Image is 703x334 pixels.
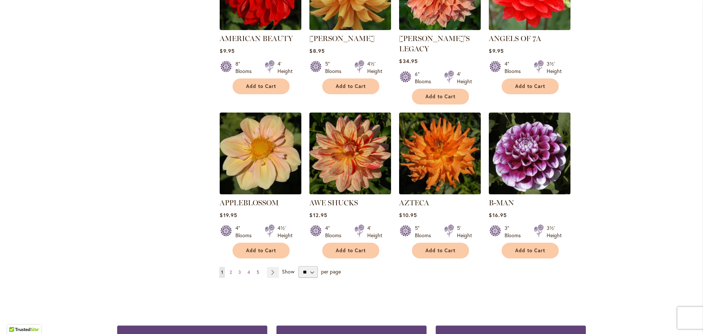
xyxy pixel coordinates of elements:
[399,58,417,65] span: $34.95
[230,269,232,275] span: 2
[235,60,256,75] div: 8" Blooms
[220,212,237,219] span: $19.95
[425,247,455,254] span: Add to Cart
[309,198,358,207] a: AWE SHUCKS
[246,267,252,278] a: 4
[336,83,366,89] span: Add to Cart
[255,267,261,278] a: 5
[457,70,472,85] div: 4' Height
[282,268,294,275] span: Show
[309,34,375,43] a: [PERSON_NAME]
[321,268,341,275] span: per page
[228,267,234,278] a: 2
[257,269,259,275] span: 5
[309,113,391,194] img: AWE SHUCKS
[221,269,223,275] span: 1
[233,78,290,94] button: Add to Cart
[220,113,301,194] img: APPLEBLOSSOM
[489,212,506,219] span: $16.95
[336,247,366,254] span: Add to Cart
[489,34,541,43] a: ANGELS OF 7A
[505,224,525,239] div: 3" Blooms
[399,212,417,219] span: $10.95
[309,47,324,54] span: $8.95
[309,189,391,196] a: AWE SHUCKS
[237,267,243,278] a: 3
[367,224,382,239] div: 4' Height
[489,189,570,196] a: B-MAN
[399,25,481,32] a: Andy's Legacy
[220,47,234,54] span: $9.95
[412,243,469,258] button: Add to Cart
[547,224,562,239] div: 3½' Height
[505,60,525,75] div: 4" Blooms
[515,247,545,254] span: Add to Cart
[220,34,293,43] a: AMERICAN BEAUTY
[238,269,241,275] span: 3
[399,34,470,53] a: [PERSON_NAME]'S LEGACY
[246,247,276,254] span: Add to Cart
[322,78,379,94] button: Add to Cart
[220,189,301,196] a: APPLEBLOSSOM
[322,243,379,258] button: Add to Cart
[367,60,382,75] div: 4½' Height
[547,60,562,75] div: 3½' Height
[5,308,26,329] iframe: Launch Accessibility Center
[425,93,455,100] span: Add to Cart
[399,189,481,196] a: AZTECA
[489,113,570,194] img: B-MAN
[235,224,256,239] div: 4" Blooms
[415,224,435,239] div: 5" Blooms
[246,83,276,89] span: Add to Cart
[502,243,559,258] button: Add to Cart
[399,198,429,207] a: AZTECA
[457,224,472,239] div: 5' Height
[220,25,301,32] a: AMERICAN BEAUTY
[309,212,327,219] span: $12.95
[515,83,545,89] span: Add to Cart
[278,224,293,239] div: 4½' Height
[233,243,290,258] button: Add to Cart
[489,25,570,32] a: ANGELS OF 7A
[309,25,391,32] a: ANDREW CHARLES
[248,269,250,275] span: 4
[325,60,346,75] div: 5" Blooms
[489,198,514,207] a: B-MAN
[325,224,346,239] div: 4" Blooms
[415,70,435,85] div: 6" Blooms
[502,78,559,94] button: Add to Cart
[220,198,279,207] a: APPLEBLOSSOM
[412,89,469,104] button: Add to Cart
[278,60,293,75] div: 4' Height
[489,47,503,54] span: $9.95
[399,113,481,194] img: AZTECA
